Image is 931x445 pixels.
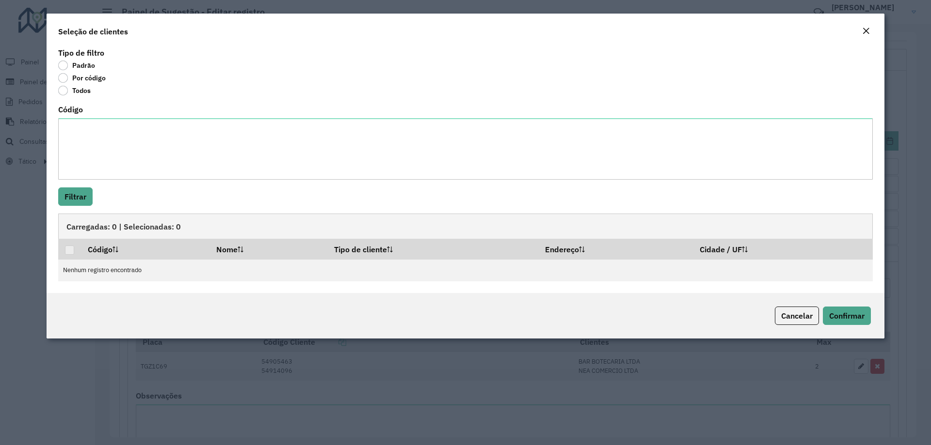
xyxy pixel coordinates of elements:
[829,311,865,321] span: Confirmar
[58,214,873,239] div: Carregadas: 0 | Selecionadas: 0
[58,260,873,281] td: Nenhum registro encontrado
[538,239,693,259] th: Endereço
[58,61,95,70] label: Padrão
[862,27,870,35] em: Fechar
[58,104,83,115] label: Código
[58,187,93,206] button: Filtrar
[58,86,91,95] label: Todos
[58,73,106,83] label: Por código
[58,26,128,37] h4: Seleção de clientes
[693,239,873,259] th: Cidade / UF
[209,239,328,259] th: Nome
[58,47,104,59] label: Tipo de filtro
[823,307,871,325] button: Confirmar
[775,307,819,325] button: Cancelar
[328,239,538,259] th: Tipo de cliente
[81,239,209,259] th: Código
[781,311,813,321] span: Cancelar
[859,25,873,38] button: Close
